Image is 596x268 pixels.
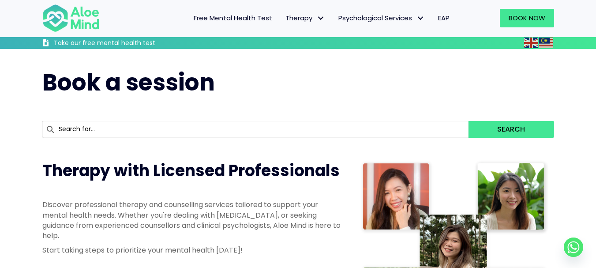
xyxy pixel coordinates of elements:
a: English [524,38,539,48]
p: Start taking steps to prioritize your mental health [DATE]! [42,245,342,255]
span: Therapy with Licensed Professionals [42,159,340,182]
span: Psychological Services [338,13,425,23]
a: Free Mental Health Test [187,9,279,27]
p: Discover professional therapy and counselling services tailored to support your mental health nee... [42,200,342,241]
span: EAP [438,13,450,23]
img: en [524,38,538,48]
span: Therapy [285,13,325,23]
h3: Take our free mental health test [54,39,202,48]
a: Malay [539,38,554,48]
span: Book Now [509,13,545,23]
span: Psychological Services: submenu [414,12,427,25]
nav: Menu [111,9,456,27]
button: Search [469,121,554,138]
span: Therapy: submenu [315,12,327,25]
a: Psychological ServicesPsychological Services: submenu [332,9,431,27]
a: Whatsapp [564,238,583,257]
a: TherapyTherapy: submenu [279,9,332,27]
a: Take our free mental health test [42,39,202,49]
span: Book a session [42,66,215,98]
a: Book Now [500,9,554,27]
a: EAP [431,9,456,27]
input: Search for... [42,121,469,138]
img: ms [539,38,553,48]
img: Aloe mind Logo [42,4,100,33]
span: Free Mental Health Test [194,13,272,23]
